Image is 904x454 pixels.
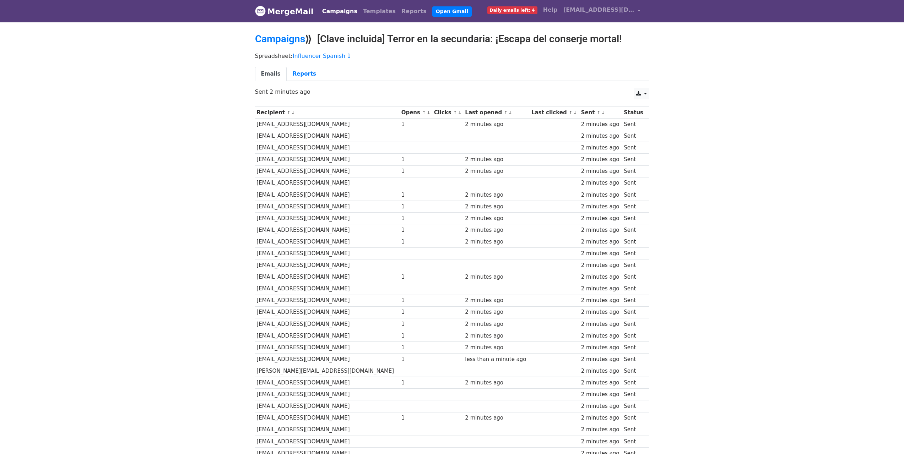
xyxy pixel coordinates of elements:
[401,273,431,281] div: 1
[465,344,528,352] div: 2 minutes ago
[581,332,621,340] div: 2 minutes ago
[622,177,645,189] td: Sent
[401,214,431,223] div: 1
[422,110,426,115] a: ↑
[458,110,462,115] a: ↓
[255,165,400,177] td: [EMAIL_ADDRESS][DOMAIN_NAME]
[453,110,457,115] a: ↑
[287,67,322,81] a: Reports
[255,4,314,19] a: MergeMail
[401,120,431,128] div: 1
[508,110,512,115] a: ↓
[465,332,528,340] div: 2 minutes ago
[622,201,645,212] td: Sent
[400,107,432,119] th: Opens
[255,341,400,353] td: [EMAIL_ADDRESS][DOMAIN_NAME]
[581,132,621,140] div: 2 minutes ago
[581,261,621,269] div: 2 minutes ago
[622,142,645,154] td: Sent
[622,107,645,119] th: Status
[622,318,645,330] td: Sent
[255,130,400,142] td: [EMAIL_ADDRESS][DOMAIN_NAME]
[573,110,577,115] a: ↓
[581,390,621,399] div: 2 minutes ago
[465,120,528,128] div: 2 minutes ago
[401,167,431,175] div: 1
[255,67,287,81] a: Emails
[401,320,431,328] div: 1
[255,236,400,248] td: [EMAIL_ADDRESS][DOMAIN_NAME]
[401,296,431,305] div: 1
[255,142,400,154] td: [EMAIL_ADDRESS][DOMAIN_NAME]
[255,248,400,259] td: [EMAIL_ADDRESS][DOMAIN_NAME]
[569,110,573,115] a: ↑
[255,271,400,283] td: [EMAIL_ADDRESS][DOMAIN_NAME]
[622,283,645,295] td: Sent
[401,238,431,246] div: 1
[465,355,528,363] div: less than a minute ago
[465,238,528,246] div: 2 minutes ago
[622,259,645,271] td: Sent
[319,4,360,18] a: Campaigns
[401,155,431,164] div: 1
[581,214,621,223] div: 2 minutes ago
[255,88,649,95] p: Sent 2 minutes ago
[255,436,400,447] td: [EMAIL_ADDRESS][DOMAIN_NAME]
[581,379,621,387] div: 2 minutes ago
[622,365,645,377] td: Sent
[465,167,528,175] div: 2 minutes ago
[581,296,621,305] div: 2 minutes ago
[622,165,645,177] td: Sent
[255,154,400,165] td: [EMAIL_ADDRESS][DOMAIN_NAME]
[255,365,400,377] td: [PERSON_NAME][EMAIL_ADDRESS][DOMAIN_NAME]
[432,107,464,119] th: Clicks
[581,155,621,164] div: 2 minutes ago
[581,308,621,316] div: 2 minutes ago
[287,110,291,115] a: ↑
[540,3,561,17] a: Help
[401,344,431,352] div: 1
[581,426,621,434] div: 2 minutes ago
[465,320,528,328] div: 2 minutes ago
[581,250,621,258] div: 2 minutes ago
[465,226,528,234] div: 2 minutes ago
[622,271,645,283] td: Sent
[291,110,295,115] a: ↓
[255,33,649,45] h2: ⟫ [Clave incluida] Terror en la secundaria: ¡Escapa del conserje mortal!
[255,189,400,201] td: [EMAIL_ADDRESS][DOMAIN_NAME]
[401,308,431,316] div: 1
[255,295,400,306] td: [EMAIL_ADDRESS][DOMAIN_NAME]
[581,344,621,352] div: 2 minutes ago
[465,214,528,223] div: 2 minutes ago
[581,273,621,281] div: 2 minutes ago
[622,154,645,165] td: Sent
[255,424,400,436] td: [EMAIL_ADDRESS][DOMAIN_NAME]
[360,4,399,18] a: Templates
[561,3,644,20] a: [EMAIL_ADDRESS][DOMAIN_NAME]
[255,224,400,236] td: [EMAIL_ADDRESS][DOMAIN_NAME]
[465,379,528,387] div: 2 minutes ago
[622,400,645,412] td: Sent
[622,224,645,236] td: Sent
[581,414,621,422] div: 2 minutes ago
[465,191,528,199] div: 2 minutes ago
[401,226,431,234] div: 1
[622,436,645,447] td: Sent
[255,107,400,119] th: Recipient
[622,119,645,130] td: Sent
[622,354,645,365] td: Sent
[581,285,621,293] div: 2 minutes ago
[581,203,621,211] div: 2 minutes ago
[597,110,601,115] a: ↑
[563,6,634,14] span: [EMAIL_ADDRESS][DOMAIN_NAME]
[401,379,431,387] div: 1
[401,355,431,363] div: 1
[581,120,621,128] div: 2 minutes ago
[464,107,530,119] th: Last opened
[401,414,431,422] div: 1
[465,414,528,422] div: 2 minutes ago
[581,438,621,446] div: 2 minutes ago
[401,203,431,211] div: 1
[485,3,540,17] a: Daily emails left: 4
[432,6,472,17] a: Open Gmail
